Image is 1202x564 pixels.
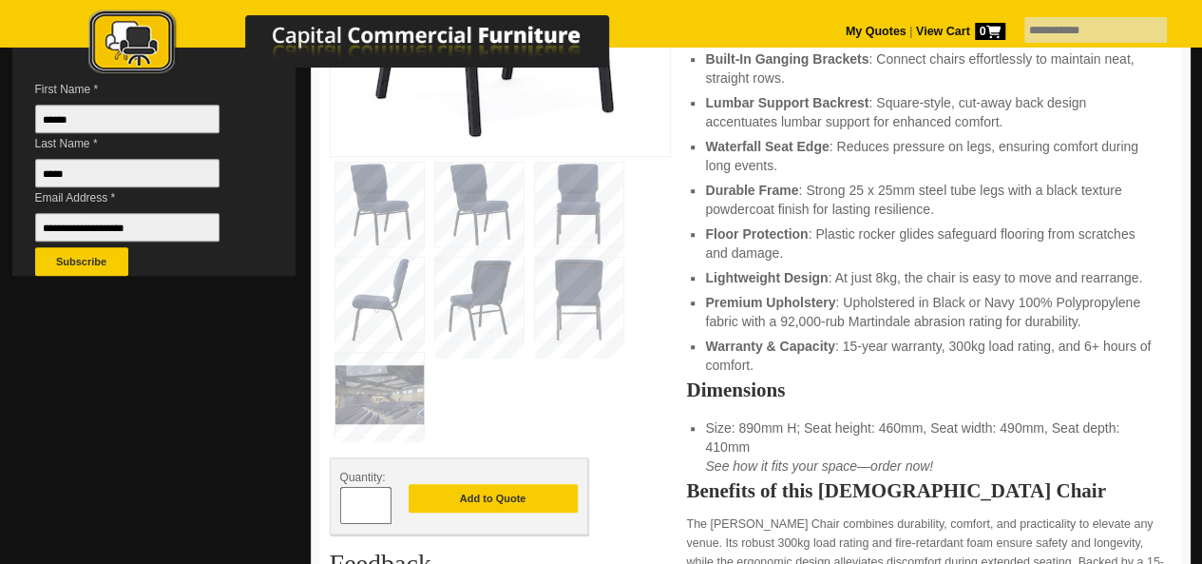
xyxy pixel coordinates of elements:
strong: Durable Frame [705,183,798,198]
li: : Upholstered in Black or Navy 100% Polypropylene fabric with a 92,000-rub Martindale abrasion ra... [705,293,1152,331]
strong: Lightweight Design [705,270,828,285]
li: : At just 8kg, the chair is easy to move and rearrange. [705,268,1152,287]
strong: Warranty & Capacity [705,339,834,354]
strong: Premium Upholstery [705,295,835,310]
button: Add to Quote [409,484,578,513]
li: Size: 890mm H; Seat height: 460mm, Seat width: 490mm, Seat depth: 410mm [705,418,1152,476]
li: : Reduces pressure on legs, ensuring comfort during long events. [705,137,1152,175]
img: Capital Commercial Furniture Logo [36,10,701,79]
li: : 15-year warranty, 300kg load rating, and 6+ hours of comfort. [705,337,1152,375]
span: Last Name * [35,134,248,153]
button: Subscribe [35,247,128,276]
input: First Name * [35,105,219,133]
strong: View Cart [916,25,1005,38]
strong: Floor Protection [705,226,808,242]
input: Last Name * [35,159,219,187]
a: My Quotes [846,25,906,38]
strong: Lumbar Support Backrest [705,95,868,110]
input: Email Address * [35,213,219,242]
strong: Built-In Ganging Brackets [705,51,868,67]
li: : Square-style, cut-away back design accentuates lumbar support for enhanced comfort. [705,93,1152,131]
a: View Cart0 [912,25,1004,38]
span: First Name * [35,80,248,99]
li: : Connect chairs effortlessly to maintain neat, straight rows. [705,49,1152,88]
span: Email Address * [35,188,248,207]
li: : Strong 25 x 25mm steel tube legs with a black texture powdercoat finish for lasting resilience. [705,181,1152,219]
span: 0 [975,23,1005,40]
span: Quantity: [340,471,386,484]
h2: Dimensions [686,380,1171,399]
em: See how it fits your space—order now! [705,458,933,474]
strong: Waterfall Seat Edge [705,139,829,154]
li: : Plastic rocker glides safeguard flooring from scratches and damage. [705,224,1152,263]
a: Capital Commercial Furniture Logo [36,10,701,85]
h2: Benefits of this [DEMOGRAPHIC_DATA] Chair [686,481,1171,500]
